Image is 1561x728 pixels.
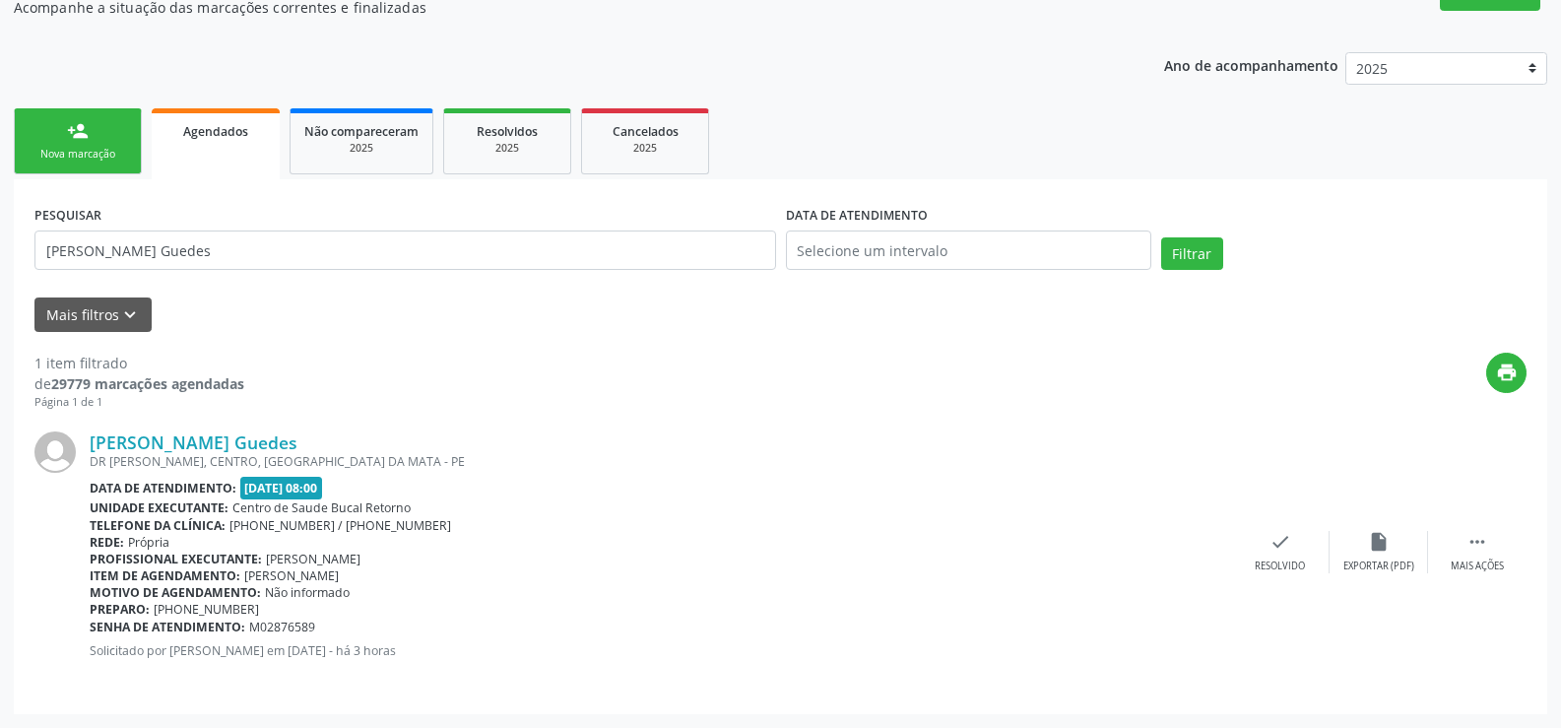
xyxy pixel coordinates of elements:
div: 2025 [304,141,419,156]
b: Telefone da clínica: [90,517,226,534]
span: Cancelados [613,123,679,140]
div: DR [PERSON_NAME], CENTRO, [GEOGRAPHIC_DATA] DA MATA - PE [90,453,1231,470]
span: [PHONE_NUMBER] / [PHONE_NUMBER] [229,517,451,534]
button: print [1486,353,1527,393]
p: Ano de acompanhamento [1164,52,1338,77]
i: insert_drive_file [1368,531,1390,553]
b: Data de atendimento: [90,480,236,496]
div: de [34,373,244,394]
input: Nome, código do beneficiário ou CPF [34,231,776,270]
span: [DATE] 08:00 [240,477,323,499]
button: Mais filtroskeyboard_arrow_down [34,298,152,332]
label: DATA DE ATENDIMENTO [786,200,928,231]
span: Própria [128,534,169,551]
p: Solicitado por [PERSON_NAME] em [DATE] - há 3 horas [90,642,1231,659]
b: Motivo de agendamento: [90,584,261,601]
b: Preparo: [90,601,150,618]
label: PESQUISAR [34,200,101,231]
button: Filtrar [1161,237,1223,271]
span: M02876589 [249,619,315,635]
div: Exportar (PDF) [1343,560,1414,573]
div: 1 item filtrado [34,353,244,373]
input: Selecione um intervalo [786,231,1151,270]
span: Resolvidos [477,123,538,140]
div: 2025 [458,141,556,156]
div: Resolvido [1255,560,1305,573]
div: 2025 [596,141,694,156]
div: Nova marcação [29,147,127,162]
div: Mais ações [1451,560,1504,573]
b: Unidade executante: [90,499,228,516]
span: Não compareceram [304,123,419,140]
b: Rede: [90,534,124,551]
span: [PERSON_NAME] [244,567,339,584]
span: Centro de Saude Bucal Retorno [232,499,411,516]
strong: 29779 marcações agendadas [51,374,244,393]
b: Senha de atendimento: [90,619,245,635]
i: keyboard_arrow_down [119,304,141,326]
span: [PERSON_NAME] [266,551,360,567]
i: print [1496,362,1518,383]
i:  [1466,531,1488,553]
span: Agendados [183,123,248,140]
div: Página 1 de 1 [34,394,244,411]
span: Não informado [265,584,350,601]
div: person_add [67,120,89,142]
span: [PHONE_NUMBER] [154,601,259,618]
b: Profissional executante: [90,551,262,567]
i: check [1269,531,1291,553]
a: [PERSON_NAME] Guedes [90,431,297,453]
img: img [34,431,76,473]
b: Item de agendamento: [90,567,240,584]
